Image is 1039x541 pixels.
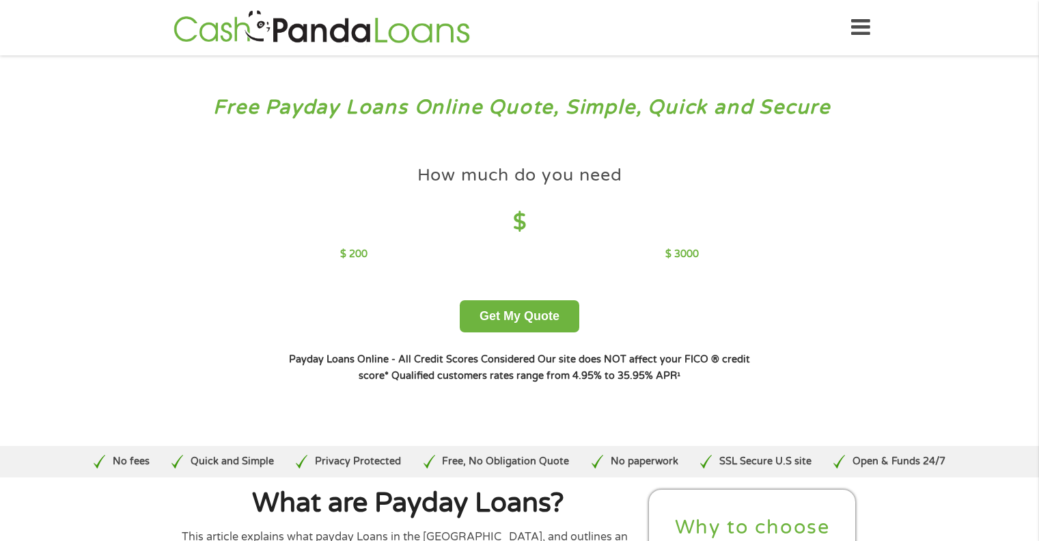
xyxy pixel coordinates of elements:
p: No paperwork [611,454,678,469]
p: Privacy Protected [315,454,401,469]
p: Quick and Simple [191,454,274,469]
button: Get My Quote [460,300,579,332]
img: GetLoanNow Logo [169,8,474,47]
h4: $ [340,209,699,237]
strong: Qualified customers rates range from 4.95% to 35.95% APR¹ [391,370,680,382]
h1: What are Payday Loans? [182,490,635,517]
p: SSL Secure U.S site [719,454,812,469]
p: Open & Funds 24/7 [853,454,945,469]
p: No fees [113,454,150,469]
h3: Free Payday Loans Online Quote, Simple, Quick and Secure [40,95,1000,120]
p: Free, No Obligation Quote [442,454,569,469]
strong: Payday Loans Online - All Credit Scores Considered [289,354,535,365]
p: $ 3000 [665,247,699,262]
h2: Why to choose [661,515,845,540]
h4: How much do you need [417,164,622,187]
strong: Our site does NOT affect your FICO ® credit score* [359,354,750,382]
p: $ 200 [340,247,368,262]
